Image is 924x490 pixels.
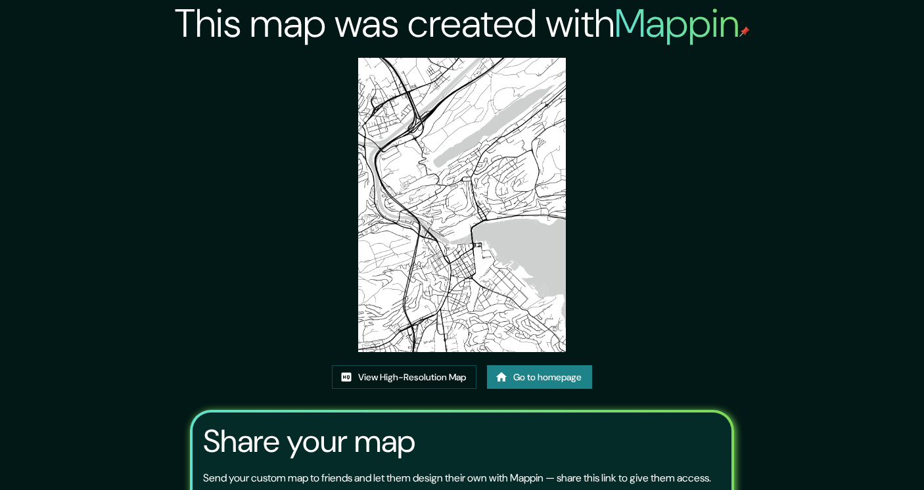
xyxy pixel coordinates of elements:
img: created-map [358,58,566,352]
img: mappin-pin [739,26,750,37]
a: Go to homepage [487,365,592,390]
h3: Share your map [203,423,415,460]
iframe: Help widget launcher [807,439,910,476]
p: Send your custom map to friends and let them design their own with Mappin — share this link to gi... [203,470,711,486]
a: View High-Resolution Map [332,365,476,390]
